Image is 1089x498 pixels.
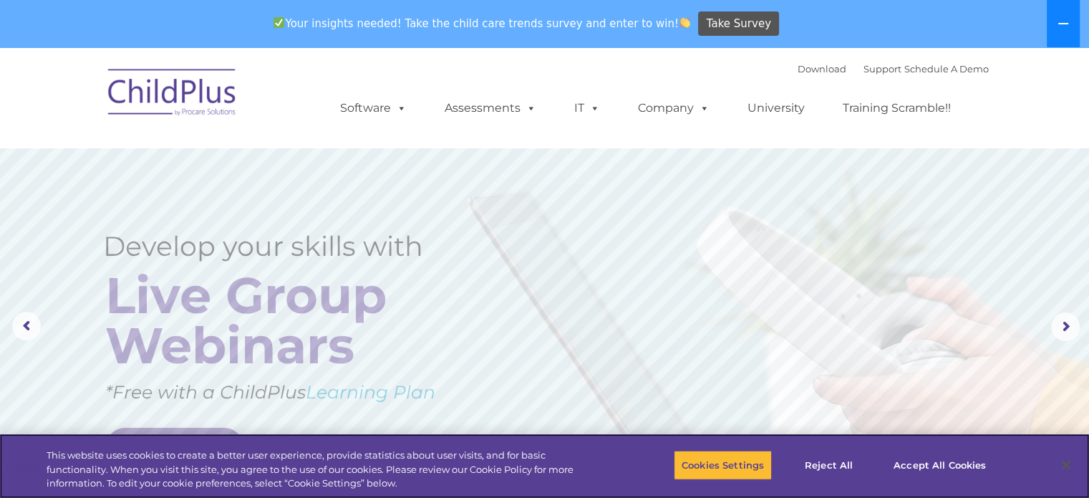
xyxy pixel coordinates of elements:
[886,450,994,480] button: Accept All Cookies
[733,94,819,123] a: University
[560,94,614,123] a: IT
[784,450,873,480] button: Reject All
[904,63,989,75] a: Schedule A Demo
[698,11,779,37] a: Take Survey
[828,94,965,123] a: Training Scramble!!
[1050,449,1082,481] button: Close
[679,17,690,28] img: 👏
[268,9,697,37] span: Your insights needed! Take the child care trends survey and enter to win!
[274,17,284,28] img: ✅
[798,63,989,75] font: |
[624,94,724,123] a: Company
[47,449,599,491] div: This website uses cookies to create a better user experience, provide statistics about user visit...
[674,450,772,480] button: Cookies Settings
[707,11,771,37] span: Take Survey
[199,153,260,164] span: Phone number
[101,59,244,130] img: ChildPlus by Procare Solutions
[430,94,551,123] a: Assessments
[326,94,421,123] a: Software
[863,63,901,75] a: Support
[199,95,243,105] span: Last name
[798,63,846,75] a: Download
